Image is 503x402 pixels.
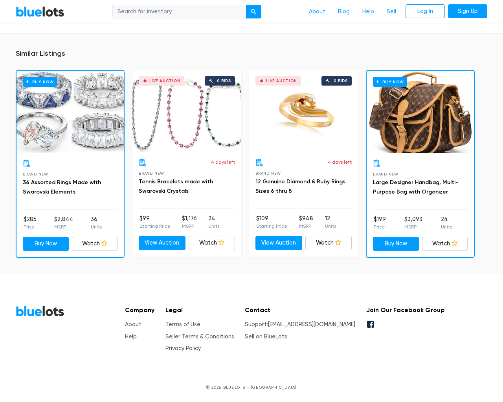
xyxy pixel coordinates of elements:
[255,171,281,175] span: Brand New
[299,214,313,230] li: $948
[299,223,313,230] p: MSRP
[325,223,336,230] p: Units
[448,4,487,18] a: Sign Up
[140,214,171,230] li: $99
[16,305,64,317] a: BlueLots
[125,306,154,314] h5: Company
[125,321,141,328] a: About
[139,178,213,194] a: Tennis Bracelets made with Swarovski Crystals
[182,223,197,230] p: MSRP
[266,79,297,83] div: Live Auction
[441,223,452,230] p: Units
[140,223,171,230] p: Starting Price
[380,4,402,19] a: Sell
[268,321,355,328] a: [EMAIL_ADDRESS][DOMAIN_NAME]
[441,215,452,231] li: 24
[373,172,398,176] span: Brand New
[165,345,201,352] a: Privacy Policy
[256,214,287,230] li: $109
[17,71,124,153] a: Buy Now
[255,178,345,194] a: 12 Genuine Diamond & Ruby Rings Sizes 6 thru 8
[149,79,180,83] div: Live Auction
[211,159,235,166] p: 4 days left
[255,236,302,250] a: View Auction
[245,333,287,340] a: Sell on BlueLots
[208,223,219,230] p: Units
[189,236,235,250] a: Watch
[245,320,355,329] li: Support:
[404,215,422,231] li: $3,093
[23,172,48,176] span: Brand New
[72,237,118,251] a: Watch
[366,306,445,314] h5: Join Our Facebook Group
[373,237,419,251] a: Buy Now
[328,159,352,166] p: 4 days left
[16,49,487,58] h5: Similar Listings
[132,70,241,152] a: Live Auction 0 bids
[24,215,37,231] li: $285
[182,214,197,230] li: $1,176
[325,214,336,230] li: 12
[54,223,73,230] p: MSRP
[374,215,386,231] li: $199
[23,179,101,195] a: 36 Assorted Rings Made with Swarovski Elements
[208,214,219,230] li: 24
[125,333,137,340] a: Help
[373,77,407,87] h6: Buy Now
[356,4,380,19] a: Help
[16,6,64,17] a: BlueLots
[91,215,102,231] li: 36
[367,71,474,153] a: Buy Now
[373,179,458,195] a: Large Designer Handbag, Multi-Purpose Bag with Organizer
[303,4,332,19] a: About
[24,223,37,230] p: Price
[23,77,57,87] h6: Buy Now
[23,237,69,251] a: Buy Now
[165,321,200,328] a: Terms of Use
[256,223,287,230] p: Starting Price
[404,223,422,230] p: MSRP
[374,223,386,230] p: Price
[139,236,185,250] a: View Auction
[217,79,231,83] div: 0 bids
[305,236,352,250] a: Watch
[406,4,445,18] a: Log In
[334,79,348,83] div: 0 bids
[91,223,102,230] p: Units
[245,306,355,314] h5: Contact
[165,306,234,314] h5: Legal
[112,5,246,19] input: Search for inventory
[249,70,358,152] a: Live Auction 0 bids
[332,4,356,19] a: Blog
[54,215,73,231] li: $2,844
[422,237,468,251] a: Watch
[16,384,487,390] p: © 2025 BLUELOTS • [GEOGRAPHIC_DATA]
[165,333,234,340] a: Seller Terms & Conditions
[139,171,164,175] span: Brand New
